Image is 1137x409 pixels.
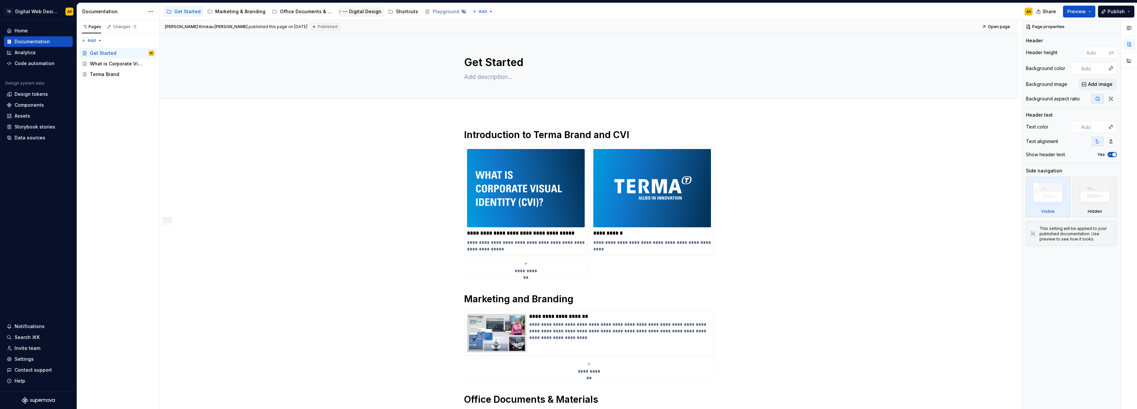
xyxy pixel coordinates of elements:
[1033,6,1060,18] button: Share
[82,24,101,29] div: Pages
[4,376,73,386] button: Help
[15,49,36,56] div: Analytics
[988,24,1010,29] span: Open page
[15,124,55,130] div: Storybook stories
[15,367,52,373] div: Contact support
[15,334,40,341] div: Search ⌘K
[1078,121,1105,133] input: Auto
[4,36,73,47] a: Documentation
[15,27,28,34] div: Home
[15,38,50,45] div: Documentation
[463,55,713,70] textarea: Get Started
[90,71,119,78] div: Terma Brand
[249,24,307,29] div: published this page on [DATE]
[1026,81,1067,88] div: Background image
[593,149,711,227] img: 4c98f172-9fd9-407b-82f7-0cf761f86baf.jpg
[22,397,55,404] svg: Supernova Logo
[4,47,73,58] a: Analytics
[113,24,137,29] div: Changes
[479,9,487,14] span: Add
[4,343,73,353] a: Invite team
[150,50,153,56] div: AK
[15,356,34,362] div: Settings
[79,58,157,69] a: What is Corporate Visual Identity?
[79,48,157,58] a: Get StartedAK
[433,8,459,15] div: Playground
[269,6,337,17] a: Office Documents & Materials
[67,9,72,14] div: AK
[1078,62,1105,74] input: Auto
[4,100,73,110] a: Components
[4,25,73,36] a: Home
[15,91,48,97] div: Design tokens
[4,354,73,364] a: Settings
[4,89,73,99] a: Design tokens
[88,38,96,43] span: Add
[4,111,73,121] a: Assets
[79,36,104,45] button: Add
[15,113,30,119] div: Assets
[15,60,55,67] div: Code automation
[90,60,144,67] div: What is Corporate Visual Identity?
[1026,9,1031,14] div: AK
[1026,151,1065,158] div: Show header text
[1084,47,1109,58] input: Auto
[79,48,157,80] div: Page tree
[470,7,495,16] button: Add
[79,69,157,80] a: Terma Brand
[1073,177,1117,217] div: Hidden
[1097,152,1105,157] label: Yes
[15,134,45,141] div: Data sources
[4,321,73,332] button: Notifications
[1067,8,1086,15] span: Preview
[4,58,73,69] a: Code automation
[5,8,13,16] div: TA
[1026,112,1053,118] div: Header text
[338,6,384,17] a: Digital Design
[205,6,268,17] a: Marketing & Branding
[467,149,585,227] img: fa8cee09-1298-461d-91c1-0f429d98c5a4.jpg
[1063,6,1095,18] button: Preview
[15,8,58,15] div: Digital Web Design
[1088,81,1113,88] span: Add image
[385,6,421,17] a: Shortcuts
[1026,95,1080,102] div: Background aspect ratio
[464,393,714,405] h1: Office Documents & Materials
[1,4,75,19] button: TADigital Web DesignAK
[396,8,418,15] div: Shortcuts
[215,8,265,15] div: Marketing & Branding
[1041,209,1055,214] div: Visible
[1042,8,1056,15] span: Share
[1026,167,1062,174] div: Side navigation
[1026,49,1057,56] div: Header height
[464,293,714,305] h1: Marketing and Branding
[1088,209,1102,214] div: Hidden
[165,24,248,29] span: [PERSON_NAME] Krickau [PERSON_NAME]
[5,81,44,86] div: Design system data
[4,365,73,375] button: Contact support
[464,129,714,141] h1: Introduction to Terma Brand and CVI
[4,332,73,343] button: Search ⌘K
[132,24,137,29] span: 1
[349,8,381,15] div: Digital Design
[15,323,45,330] div: Notifications
[1109,50,1114,55] p: px
[280,8,334,15] div: Office Documents & Materials
[318,24,337,29] span: Published
[1026,124,1048,130] div: Text color
[15,345,40,352] div: Invite team
[1026,37,1043,44] div: Header
[422,6,469,17] a: Playground
[1039,226,1113,242] div: This setting will be applied to your published documentation. Use preview to see how it looks.
[82,8,145,15] div: Documentation
[164,6,203,17] a: Get Started
[174,8,201,15] div: Get Started
[15,102,44,108] div: Components
[90,50,116,56] div: Get Started
[1026,138,1058,145] div: Text alignment
[1026,65,1065,72] div: Background color
[164,5,469,18] div: Page tree
[1026,177,1070,217] div: Visible
[4,132,73,143] a: Data sources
